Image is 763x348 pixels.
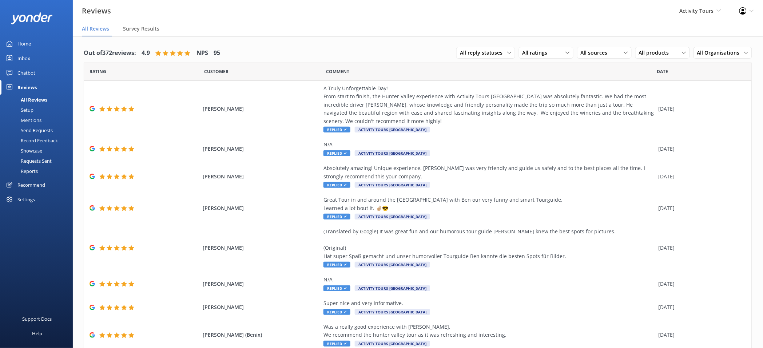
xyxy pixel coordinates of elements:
div: [DATE] [658,303,743,311]
div: Requests Sent [4,156,52,166]
div: Reviews [17,80,37,95]
h4: 95 [214,48,220,58]
a: Reports [4,166,73,176]
a: Setup [4,105,73,115]
h4: 4.9 [142,48,150,58]
span: Replied [323,309,350,315]
span: Replied [323,262,350,268]
div: Mentions [4,115,41,125]
span: Survey Results [123,25,159,32]
span: Activity Tours [GEOGRAPHIC_DATA] [355,341,430,347]
h4: Out of 372 reviews: [84,48,136,58]
div: Support Docs [23,312,52,326]
span: Date [657,68,668,75]
span: Replied [323,341,350,347]
div: Inbox [17,51,30,66]
span: All Reviews [82,25,109,32]
span: All reply statuses [460,49,507,57]
a: Record Feedback [4,135,73,146]
div: Home [17,36,31,51]
span: All Organisations [697,49,744,57]
span: Replied [323,182,350,188]
div: Reports [4,166,38,176]
div: Showcase [4,146,42,156]
span: Date [204,68,228,75]
span: Activity Tours [GEOGRAPHIC_DATA] [355,309,430,315]
span: Activity Tours [GEOGRAPHIC_DATA] [355,127,430,133]
span: [PERSON_NAME] [203,105,320,113]
span: All ratings [522,49,552,57]
span: Activity Tours [680,7,714,14]
a: Requests Sent [4,156,73,166]
h4: NPS [196,48,208,58]
div: [DATE] [658,331,743,339]
div: All Reviews [4,95,47,105]
div: (Translated by Google) It was great fun and our humorous tour guide [PERSON_NAME] knew the best s... [323,228,655,260]
div: [DATE] [658,105,743,113]
div: [DATE] [658,204,743,212]
span: [PERSON_NAME] [203,244,320,252]
div: Settings [17,192,35,207]
span: All products [639,49,673,57]
span: Question [326,68,349,75]
span: Replied [323,127,350,133]
div: N/A [323,141,655,149]
h3: Reviews [82,5,111,17]
div: A Truly Unforgettable Day! ​From start to finish, the Hunter Valley experience with Activity Tour... [323,84,655,125]
span: [PERSON_NAME] (Benix) [203,331,320,339]
div: Send Requests [4,125,53,135]
div: Absolutely amazing! Unique experience. [PERSON_NAME] was very friendly and guide us safely and to... [323,164,655,181]
span: [PERSON_NAME] [203,145,320,153]
div: [DATE] [658,173,743,181]
div: Record Feedback [4,135,58,146]
span: Activity Tours [GEOGRAPHIC_DATA] [355,285,430,291]
a: All Reviews [4,95,73,105]
a: Showcase [4,146,73,156]
img: yonder-white-logo.png [11,12,53,24]
span: [PERSON_NAME] [203,303,320,311]
div: Was a really good experience with [PERSON_NAME]. We recommend the hunter valley tour as it was re... [323,323,655,339]
a: Mentions [4,115,73,125]
div: Great Tour in and around the [GEOGRAPHIC_DATA] with Ben our very funny and smart Tourguide. Learn... [323,196,655,212]
div: [DATE] [658,280,743,288]
span: Replied [323,150,350,156]
span: [PERSON_NAME] [203,173,320,181]
span: All sources [581,49,612,57]
div: [DATE] [658,145,743,153]
span: Replied [323,214,350,220]
span: [PERSON_NAME] [203,204,320,212]
div: Recommend [17,178,45,192]
div: Setup [4,105,33,115]
div: [DATE] [658,244,743,252]
span: Activity Tours [GEOGRAPHIC_DATA] [355,214,430,220]
span: Activity Tours [GEOGRAPHIC_DATA] [355,262,430,268]
div: Super nice and very informative. [323,299,655,307]
span: Replied [323,285,350,291]
span: Date [90,68,106,75]
span: Activity Tours [GEOGRAPHIC_DATA] [355,150,430,156]
span: Activity Tours [GEOGRAPHIC_DATA] [355,182,430,188]
div: Chatbot [17,66,35,80]
a: Send Requests [4,125,73,135]
div: N/A [323,276,655,284]
span: [PERSON_NAME] [203,280,320,288]
div: Help [32,326,42,341]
